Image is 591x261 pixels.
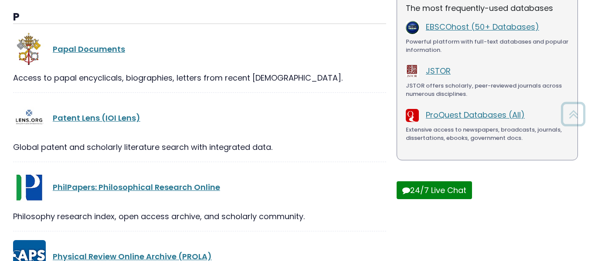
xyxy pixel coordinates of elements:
[406,125,569,142] div: Extensive access to newspapers, broadcasts, journals, dissertations, ebooks, government docs.
[406,81,569,98] div: JSTOR offers scholarly, peer-reviewed journals across numerous disciplines.
[53,112,140,123] a: Patent Lens (IOI Lens)
[53,182,220,193] a: PhilPapers: Philosophical Research Online
[406,37,569,54] div: Powerful platform with full-text databases and popular information.
[406,2,569,14] p: The most frequently-used databases
[13,141,386,153] div: Global patent and scholarly literature search with integrated data.
[557,106,589,122] a: Back to Top
[426,109,525,120] a: ProQuest Databases (All)
[53,44,125,54] a: Papal Documents
[13,11,386,24] h3: P
[426,65,451,76] a: JSTOR
[13,210,386,222] div: Philosophy research index, open access archive, and scholarly community.
[397,181,472,199] button: 24/7 Live Chat
[426,21,539,32] a: EBSCOhost (50+ Databases)
[13,72,386,84] div: Access to papal encyclicals, biographies, letters from recent [DEMOGRAPHIC_DATA].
